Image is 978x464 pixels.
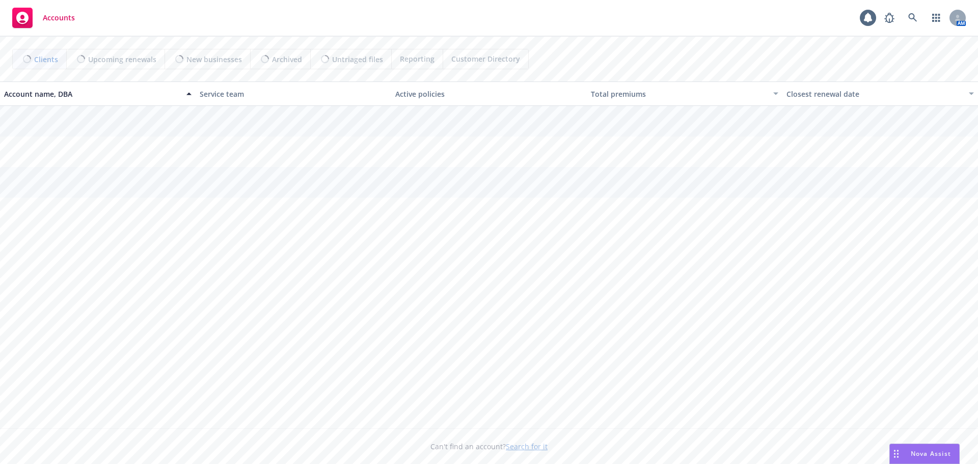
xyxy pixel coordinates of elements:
[591,89,767,99] div: Total premiums
[786,89,963,99] div: Closest renewal date
[889,444,960,464] button: Nova Assist
[400,53,434,64] span: Reporting
[4,89,180,99] div: Account name, DBA
[782,81,978,106] button: Closest renewal date
[395,89,583,99] div: Active policies
[200,89,387,99] div: Service team
[43,14,75,22] span: Accounts
[34,54,58,65] span: Clients
[903,8,923,28] a: Search
[587,81,782,106] button: Total premiums
[430,441,548,452] span: Can't find an account?
[186,54,242,65] span: New businesses
[879,8,900,28] a: Report a Bug
[911,449,951,458] span: Nova Assist
[451,53,520,64] span: Customer Directory
[926,8,946,28] a: Switch app
[391,81,587,106] button: Active policies
[8,4,79,32] a: Accounts
[196,81,391,106] button: Service team
[332,54,383,65] span: Untriaged files
[506,442,548,451] a: Search for it
[272,54,302,65] span: Archived
[890,444,903,463] div: Drag to move
[88,54,156,65] span: Upcoming renewals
